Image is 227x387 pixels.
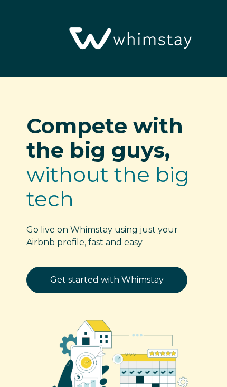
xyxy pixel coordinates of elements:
a: Get started with Whimstay [26,267,187,293]
span: without the big tech [26,161,190,211]
span: Compete with the big guys, [26,113,183,163]
span: Go live on Whimstay using just your Airbnb profile, fast and easy [26,225,178,247]
img: Whimstay Logo-02 1 [63,5,195,73]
